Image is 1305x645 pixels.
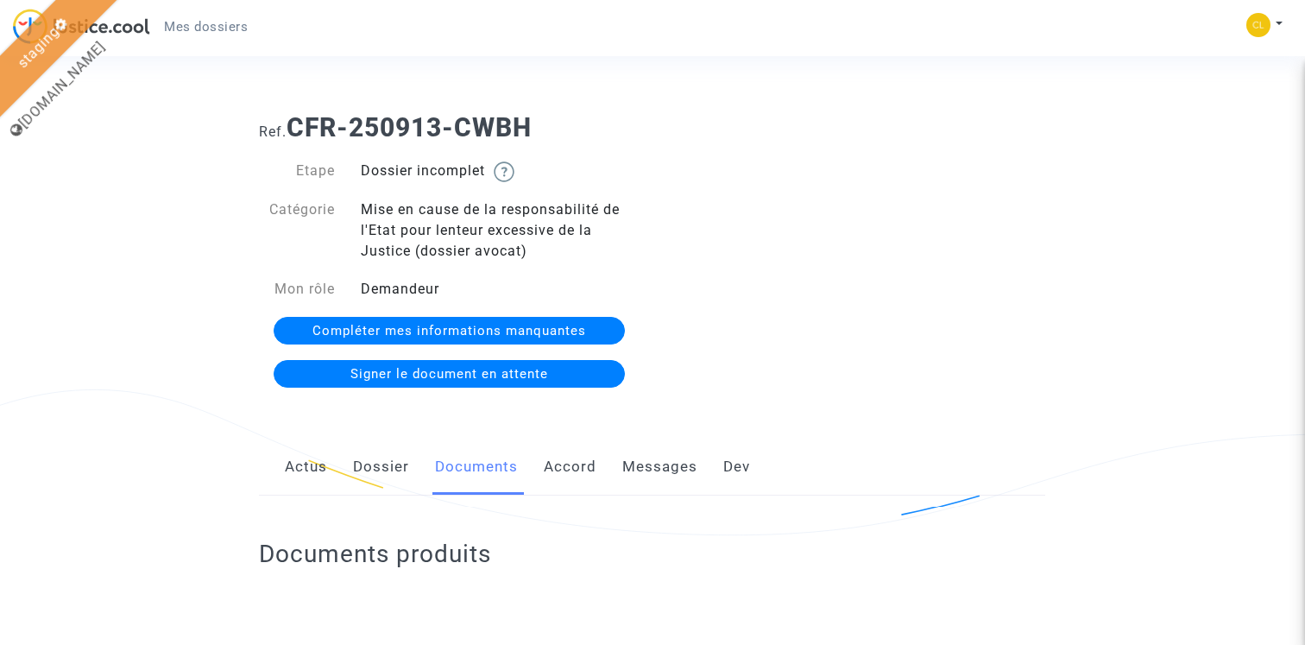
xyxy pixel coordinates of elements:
a: Dev [723,439,750,496]
span: Ref. [259,123,287,140]
a: Dossier [353,439,409,496]
h2: Documents produits [259,539,1045,569]
a: Accord [544,439,596,496]
a: staging [14,23,62,72]
img: 65252348aecf630ffbc4e432126a8757 [1246,13,1270,37]
div: Etape [246,161,348,182]
img: help.svg [494,161,514,182]
a: Messages [622,439,697,496]
span: Mes dossiers [164,19,248,35]
span: Signer le document en attente [350,366,548,382]
img: jc-logo.svg [13,9,150,44]
a: Actus [285,439,327,496]
div: Mise en cause de la responsabilité de l'Etat pour lenteur excessive de la Justice (dossier avocat) [348,199,652,262]
div: Dossier incomplet [348,161,652,182]
div: Demandeur [348,279,652,300]
a: Documents [435,439,518,496]
div: Mon rôle [246,279,348,300]
b: CFR-250913-CWBH [287,112,532,142]
div: Catégorie [246,199,348,262]
span: Compléter mes informations manquantes [312,323,586,338]
a: Mes dossiers [150,14,262,40]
